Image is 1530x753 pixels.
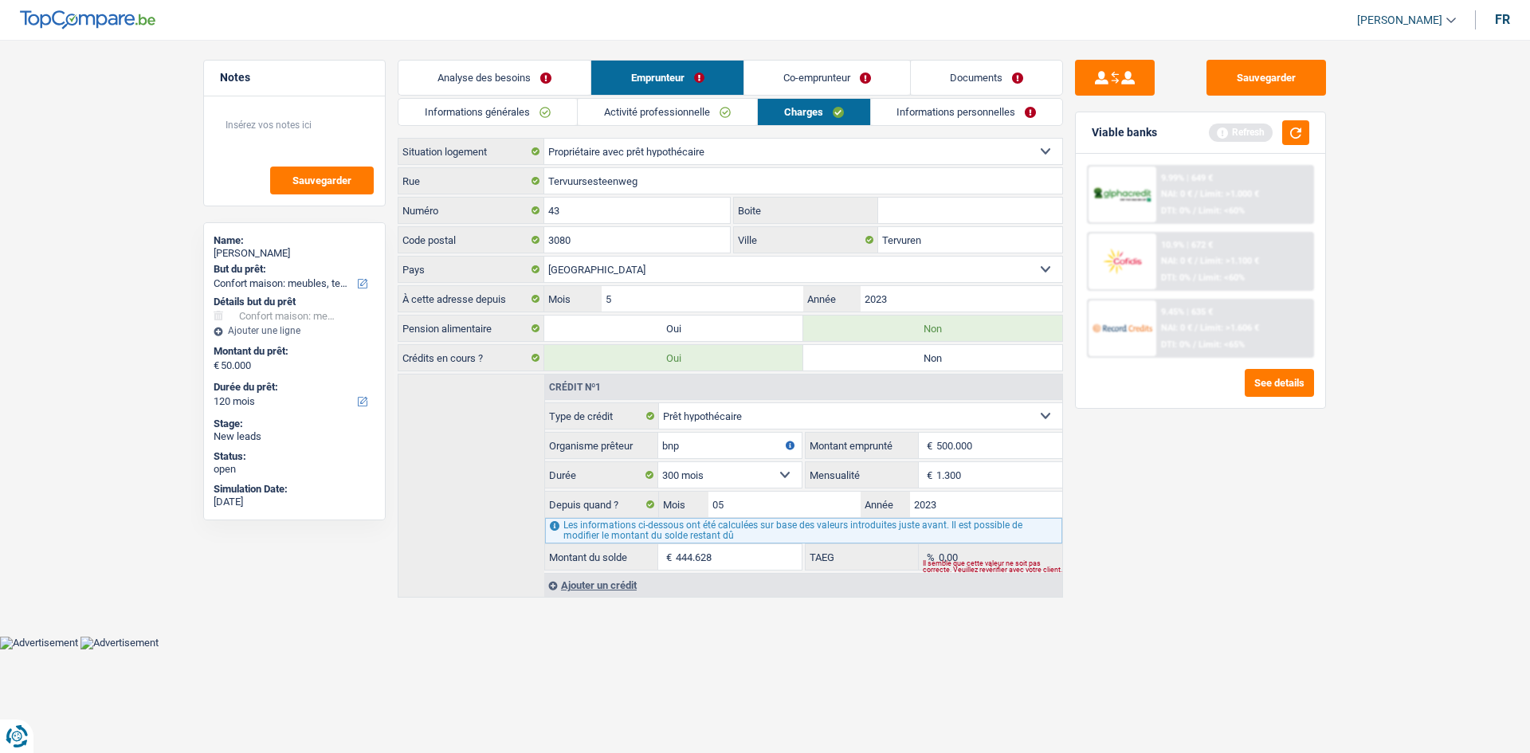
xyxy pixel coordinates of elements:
[1161,173,1213,183] div: 9.99% | 649 €
[1161,256,1192,266] span: NAI: 0 €
[1198,339,1245,350] span: Limit: <65%
[658,544,676,570] span: €
[578,99,757,125] a: Activité professionnelle
[919,433,936,458] span: €
[1161,240,1213,250] div: 10.9% | 672 €
[1161,323,1192,333] span: NAI: 0 €
[806,544,919,570] label: TAEG
[1161,189,1192,199] span: NAI: 0 €
[1161,206,1191,216] span: DTI: 0%
[1161,273,1191,283] span: DTI: 0%
[545,544,658,570] label: Montant du solde
[214,483,375,496] div: Simulation Date:
[1206,60,1326,96] button: Sauvegarder
[214,345,372,358] label: Montant du prêt:
[1161,339,1191,350] span: DTI: 0%
[220,71,369,84] h5: Notes
[1093,313,1151,343] img: Record Credits
[214,463,375,476] div: open
[803,286,860,312] label: Année
[1357,14,1442,27] span: [PERSON_NAME]
[744,61,910,95] a: Co-emprunteur
[1195,323,1198,333] span: /
[544,286,601,312] label: Mois
[214,359,219,372] span: €
[398,99,577,125] a: Informations générales
[1193,273,1196,283] span: /
[214,418,375,430] div: Stage:
[1195,189,1198,199] span: /
[545,492,659,517] label: Depuis quand ?
[734,198,879,223] label: Boite
[1200,256,1259,266] span: Limit: >1.100 €
[923,563,1062,570] div: Il semble que cette valeur ne soit pas correcte. Veuillez revérifier avec votre client.
[20,10,155,29] img: TopCompare Logo
[708,492,861,517] input: MM
[1093,186,1151,204] img: AlphaCredit
[398,257,544,282] label: Pays
[398,227,544,253] label: Code postal
[545,462,658,488] label: Durée
[398,345,544,371] label: Crédits en cours ?
[1344,7,1456,33] a: [PERSON_NAME]
[1198,273,1245,283] span: Limit: <60%
[803,345,1062,371] label: Non
[1209,124,1273,141] div: Refresh
[871,99,1063,125] a: Informations personnelles
[545,433,658,458] label: Organisme prêteur
[292,175,351,186] span: Sauvegarder
[544,345,803,371] label: Oui
[861,492,910,517] label: Année
[80,637,159,649] img: Advertisement
[803,316,1062,341] label: Non
[398,198,544,223] label: Numéro
[591,61,743,95] a: Emprunteur
[214,234,375,247] div: Name:
[1200,323,1259,333] span: Limit: >1.606 €
[734,227,879,253] label: Ville
[919,544,939,570] span: %
[214,263,372,276] label: But du prêt:
[806,433,919,458] label: Montant emprunté
[1193,206,1196,216] span: /
[398,139,544,164] label: Situation logement
[214,296,375,308] div: Détails but du prêt
[1193,339,1196,350] span: /
[544,573,1062,597] div: Ajouter un crédit
[1195,256,1198,266] span: /
[806,462,919,488] label: Mensualité
[1495,12,1510,27] div: fr
[398,168,544,194] label: Rue
[398,61,590,95] a: Analyse des besoins
[1245,369,1314,397] button: See details
[910,492,1062,517] input: AAAA
[659,492,708,517] label: Mois
[602,286,803,312] input: MM
[544,316,803,341] label: Oui
[1198,206,1245,216] span: Limit: <60%
[214,381,372,394] label: Durée du prêt:
[1092,126,1157,139] div: Viable banks
[1161,307,1213,317] div: 9.45% | 635 €
[214,325,375,336] div: Ajouter une ligne
[214,450,375,463] div: Status:
[861,286,1062,312] input: AAAA
[214,496,375,508] div: [DATE]
[545,382,605,392] div: Crédit nº1
[214,430,375,443] div: New leads
[1093,246,1151,276] img: Cofidis
[919,462,936,488] span: €
[545,518,1062,543] div: Les informations ci-dessous ont été calculées sur base des valeurs introduites juste avant. Il es...
[1200,189,1259,199] span: Limit: >1.000 €
[758,99,870,125] a: Charges
[398,316,544,341] label: Pension alimentaire
[911,61,1062,95] a: Documents
[398,286,544,312] label: À cette adresse depuis
[214,247,375,260] div: [PERSON_NAME]
[545,403,659,429] label: Type de crédit
[270,167,374,194] button: Sauvegarder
